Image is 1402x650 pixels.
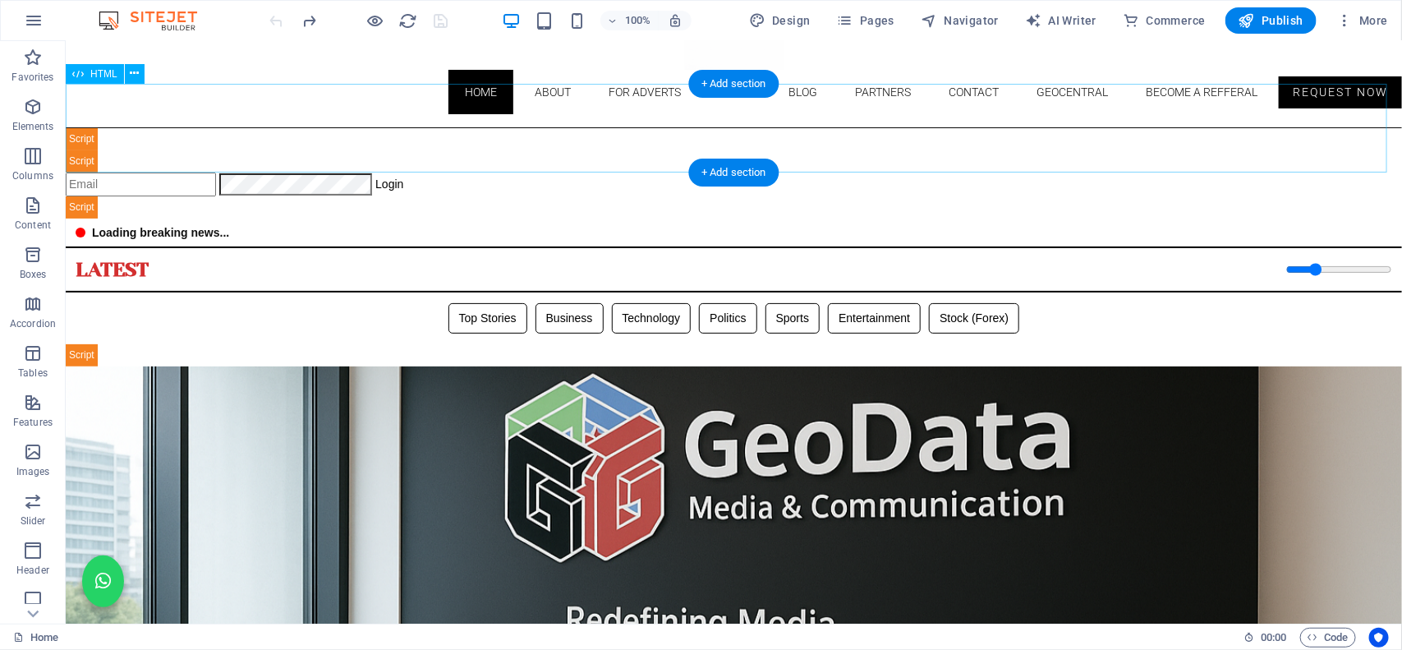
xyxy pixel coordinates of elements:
p: Header [16,564,49,577]
span: More [1336,12,1388,29]
button: Publish [1225,7,1317,34]
span: Navigator [921,12,999,29]
button: Design [742,7,817,34]
button: redo [300,11,319,30]
p: Content [15,219,51,232]
span: HTML [90,69,117,79]
button: Usercentrics [1369,628,1389,648]
p: Images [16,465,50,478]
i: Redo: Change HTML (Ctrl+Y, ⌘+Y) [301,12,319,30]
p: Accordion [10,317,56,330]
button: 100% [600,11,659,30]
p: Columns [12,169,53,182]
p: Boxes [20,268,47,281]
p: Slider [21,514,46,528]
button: AI Writer [1018,7,1103,34]
span: Design [749,12,811,29]
span: Publish [1239,12,1303,29]
span: Commerce [1123,12,1206,29]
span: 00 00 [1261,628,1286,648]
img: Editor Logo [94,11,218,30]
button: Pages [830,7,901,34]
span: AI Writer [1025,12,1096,29]
p: Elements [12,120,54,133]
p: Tables [18,366,48,380]
span: Pages [837,12,894,29]
button: Commerce [1116,7,1212,34]
span: Code [1308,628,1349,648]
h6: 100% [625,11,651,30]
p: Features [13,416,53,429]
div: + Add section [688,159,779,187]
span: : [1272,631,1275,643]
button: Navigator [914,7,1005,34]
h6: Session time [1243,628,1287,648]
button: Code [1300,628,1356,648]
div: + Add section [688,70,779,98]
a: Click to cancel selection. Double-click to open Pages [13,628,58,648]
p: Favorites [11,71,53,84]
button: More [1330,7,1395,34]
button: reload [398,11,418,30]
